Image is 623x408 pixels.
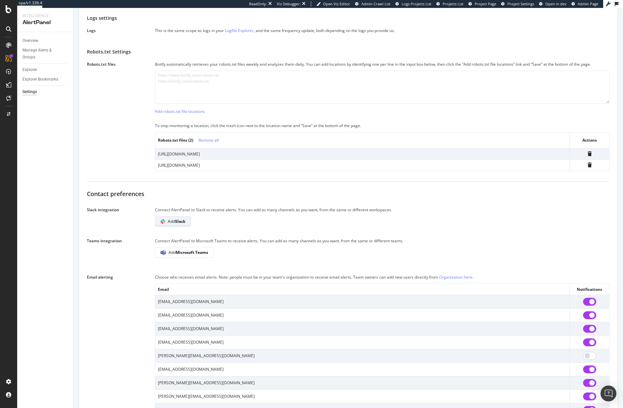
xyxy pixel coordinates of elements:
div: This is the same scope as logs in your , and the same frequency update, both depending on the log... [155,27,609,34]
div: Robots.txt Settings [87,48,609,55]
th: Email [155,284,570,295]
a: Open Viz Editor [316,1,350,7]
b: Slack [175,219,185,224]
div: Manage Alerts & Groups [22,47,62,61]
a: Projects List [436,1,463,7]
div: Open Intercom Messenger [601,386,616,401]
img: 8-M_K_5x.png [161,250,166,255]
div: Intelligence [22,13,68,19]
a: Admin Crawl List [355,1,390,7]
span: Admin Crawl List [361,1,390,6]
div: Logs settings [87,15,609,22]
div: Explorer Bookmarks [22,76,58,83]
td: [PERSON_NAME][EMAIL_ADDRESS][DOMAIN_NAME] [155,390,570,403]
div: Robots.txt files [87,61,116,67]
button: Add robots.txt file locations [155,106,205,117]
span: Logs Projects List [402,1,431,6]
div: Teams integration [87,238,122,244]
div: Slack integration [87,207,119,213]
a: Open in dev [539,1,567,7]
td: [EMAIL_ADDRESS][DOMAIN_NAME] [155,335,570,349]
div: Choose who receives email alerts. Note: people must be in your team's organization to receive ema... [155,274,609,281]
td: [EMAIL_ADDRESS][DOMAIN_NAME] [155,362,570,376]
div: Add robots.txt file locations [155,109,205,114]
td: [EMAIL_ADDRESS][DOMAIN_NAME] [155,322,570,335]
div: Connect AlertPanel to Microsoft Teams to receive alerts. You can add as many channels as you want... [155,237,609,245]
td: [EMAIL_ADDRESS][DOMAIN_NAME] [155,308,570,322]
a: Manage Alerts & Groups [22,47,68,61]
span: Open in dev [545,1,567,6]
span: Projects List [443,1,463,6]
a: Project Settings [501,1,534,7]
div: Email alerting [87,274,113,280]
div: Viz Debugger: [277,1,301,7]
a: Explorer Bookmarks [22,76,68,83]
a: Project Page [468,1,496,7]
th: Robots.txt files ( 2 ) [155,132,570,148]
button: AddMicrosoft Teams [155,247,214,258]
a: Logfile Explorer [225,28,254,33]
a: Overview [22,37,68,44]
div: Botify automatically retrieves your robots.txt files weekly and analyzes them daily. You can add ... [155,61,609,68]
span: Project Settings [507,1,534,6]
div: To stop monitoring a location, click the trash icon next to the location name and “Save” at the b... [155,122,609,129]
td: [EMAIL_ADDRESS][DOMAIN_NAME] [155,295,570,308]
a: Admin Page [571,1,598,7]
div: Actions [572,137,606,143]
a: Organization here [439,274,472,280]
span: Admin Page [578,1,598,6]
div: Remove all [199,137,219,143]
div: [URL][DOMAIN_NAME] [158,151,567,157]
button: Remove all [199,135,219,146]
div: Connect AlertPanel to Slack to receive alerts. You can add as many channels as you want, from the... [155,206,609,214]
a: Explorer [22,66,68,73]
div: ReadOnly: [249,1,267,7]
div: AlertPanel [22,19,68,26]
div: Contact preferences [87,190,609,198]
td: [PERSON_NAME][EMAIL_ADDRESS][DOMAIN_NAME] [155,376,570,390]
div: Settings [22,88,37,95]
b: Microsoft Teams [176,250,208,255]
a: Logs Projects List [395,1,431,7]
span: Add [168,219,185,224]
div: Explorer [22,66,37,73]
a: Settings [22,88,68,95]
div: Overview [22,37,38,44]
div: Add [168,250,208,255]
button: AddSlack [155,216,191,227]
div: Notifications [572,287,606,292]
span: Open Viz Editor [323,1,350,6]
img: BGgcIL3g.png [161,219,165,224]
span: Project Page [475,1,496,6]
div: [URL][DOMAIN_NAME] [158,162,567,168]
td: [PERSON_NAME][EMAIL_ADDRESS][DOMAIN_NAME] [155,349,570,362]
div: Logs [87,28,96,33]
